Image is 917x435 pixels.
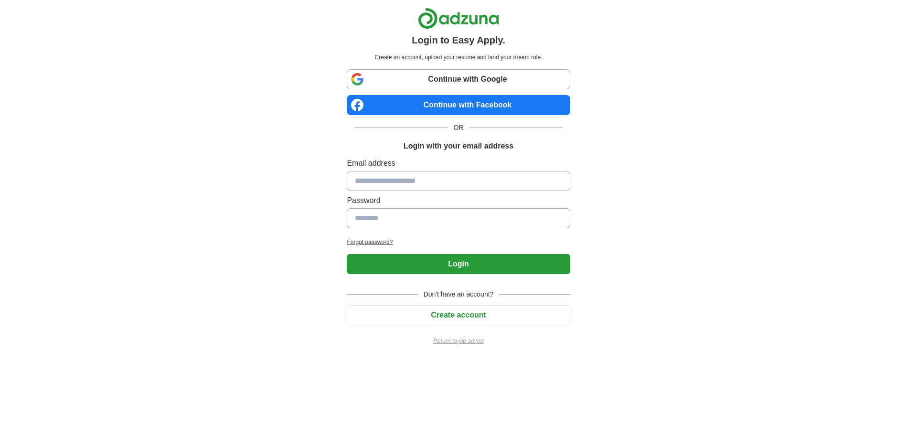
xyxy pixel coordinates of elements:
[412,33,505,47] h1: Login to Easy Apply.
[347,69,570,89] a: Continue with Google
[347,305,570,325] button: Create account
[418,8,499,29] img: Adzuna logo
[448,123,469,133] span: OR
[347,337,570,345] a: Return to job advert
[347,311,570,319] a: Create account
[347,158,570,169] label: Email address
[347,254,570,274] button: Login
[347,95,570,115] a: Continue with Facebook
[349,53,568,62] p: Create an account, upload your resume and land your dream role.
[347,238,570,246] a: Forgot password?
[418,289,500,299] span: Don't have an account?
[347,195,570,206] label: Password
[404,140,513,152] h1: Login with your email address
